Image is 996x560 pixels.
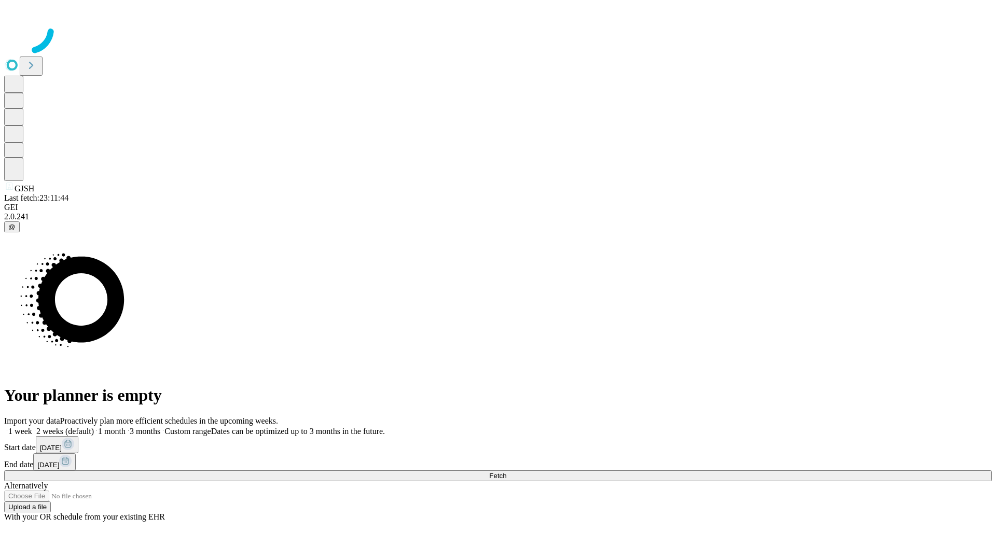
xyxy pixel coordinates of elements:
[4,203,992,212] div: GEI
[4,501,51,512] button: Upload a file
[164,427,211,436] span: Custom range
[37,461,59,469] span: [DATE]
[4,470,992,481] button: Fetch
[98,427,126,436] span: 1 month
[15,184,34,193] span: GJSH
[8,427,32,436] span: 1 week
[130,427,160,436] span: 3 months
[211,427,385,436] span: Dates can be optimized up to 3 months in the future.
[4,416,60,425] span: Import your data
[489,472,506,480] span: Fetch
[4,386,992,405] h1: Your planner is empty
[36,436,78,453] button: [DATE]
[4,453,992,470] div: End date
[4,512,165,521] span: With your OR schedule from your existing EHR
[4,481,48,490] span: Alternatively
[8,223,16,231] span: @
[33,453,76,470] button: [DATE]
[4,436,992,453] div: Start date
[60,416,278,425] span: Proactively plan more efficient schedules in the upcoming weeks.
[4,221,20,232] button: @
[4,193,68,202] span: Last fetch: 23:11:44
[40,444,62,452] span: [DATE]
[4,212,992,221] div: 2.0.241
[36,427,94,436] span: 2 weeks (default)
